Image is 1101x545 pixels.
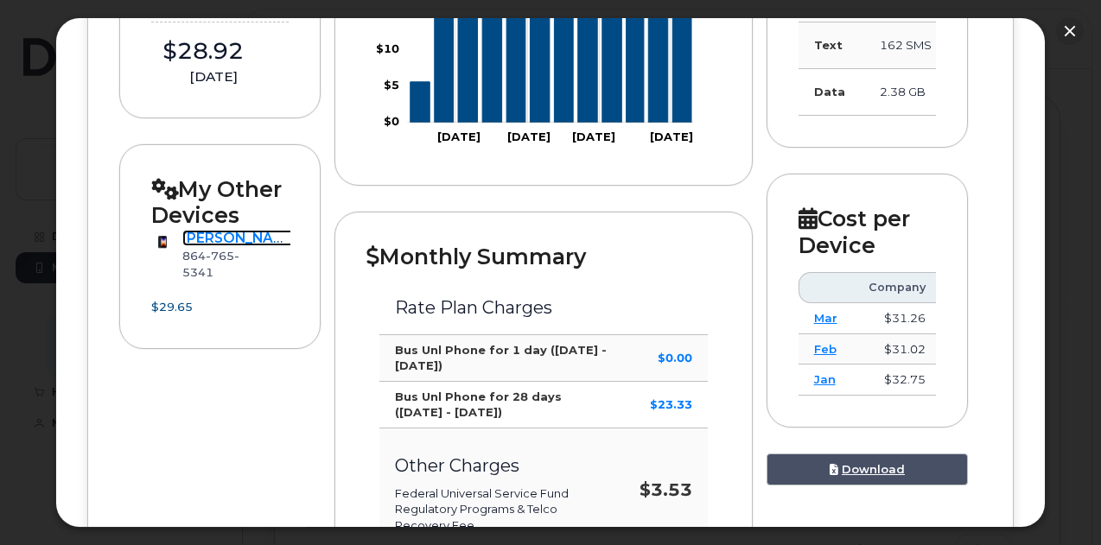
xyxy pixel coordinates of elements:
iframe: Messenger Launcher [1026,470,1088,532]
h3: Other Charges [395,456,608,475]
td: $31.26 [853,303,941,334]
li: Federal Universal Service Fund [395,485,608,502]
strong: $0.00 [658,351,692,364]
td: $32.75 [853,364,941,396]
th: Company [853,272,941,303]
strong: Bus Unl Phone for 1 day ([DATE] - [DATE]) [395,343,607,373]
a: Jan [814,372,836,386]
h3: Rate Plan Charges [395,298,691,317]
strong: Bus Unl Phone for 28 days ([DATE] - [DATE]) [395,390,562,420]
a: Mar [814,311,837,325]
h2: Cost per Device [799,206,937,258]
li: Regulatory Programs & Telco Recovery Fee [395,501,608,533]
a: Feb [814,342,837,356]
a: Download [767,453,969,485]
strong: $23.33 [650,397,692,411]
strong: $3.53 [640,479,692,500]
h2: Monthly Summary [366,244,720,269]
td: $31.02 [853,334,941,365]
